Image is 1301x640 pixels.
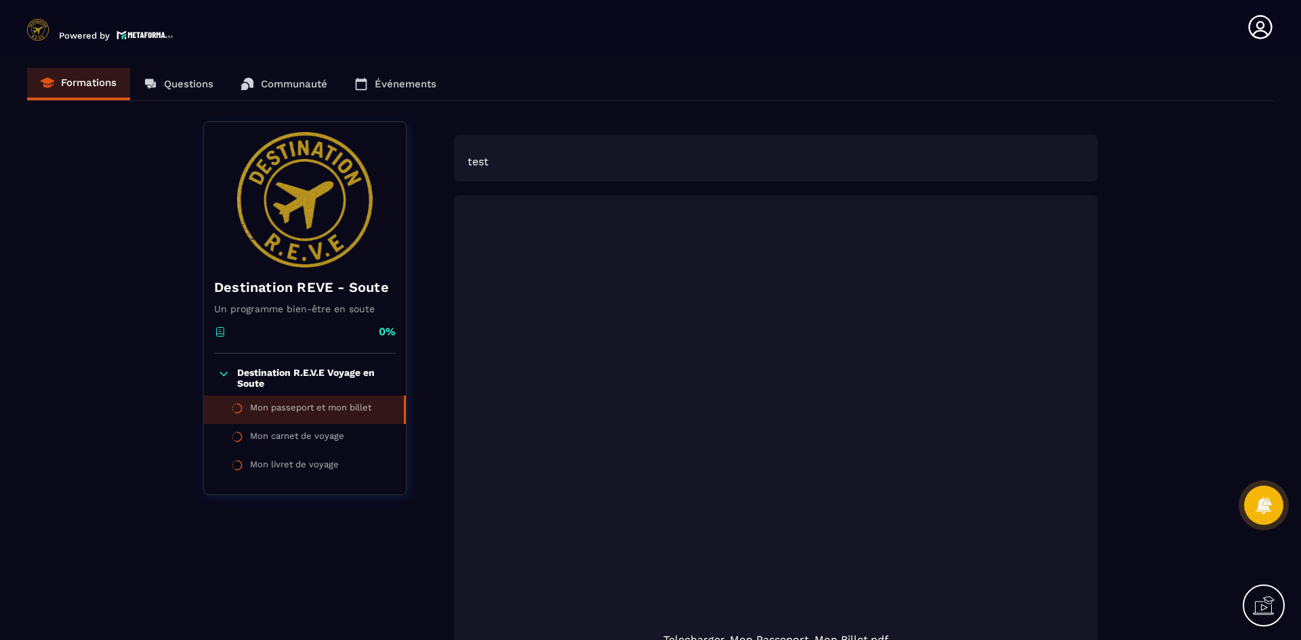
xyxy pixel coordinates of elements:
[27,19,49,41] img: logo-branding
[214,278,396,297] h4: Destination REVE - Soute
[379,324,396,339] p: 0%
[250,459,339,474] div: Mon livret de voyage
[250,431,344,446] div: Mon carnet de voyage
[214,303,396,314] p: Un programme bien-être en soute
[117,29,173,41] img: logo
[250,402,371,417] div: Mon passeport et mon billet
[468,155,1084,168] p: test
[214,132,396,268] img: banner
[237,367,392,389] p: Destination R.E.V.E Voyage en Soute
[59,30,110,41] p: Powered by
